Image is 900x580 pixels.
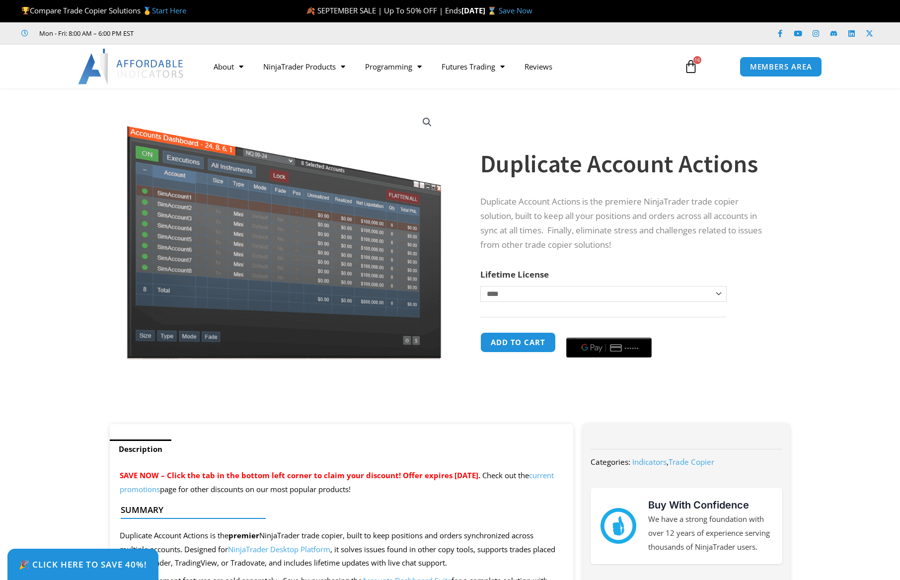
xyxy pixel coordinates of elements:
img: Screenshot 2024-08-26 15414455555 [124,106,444,360]
span: Mon - Fri: 8:00 AM – 6:00 PM EST [37,27,134,39]
a: Programming [355,55,432,78]
label: Lifetime License [480,269,549,280]
h3: Buy With Confidence [648,498,772,512]
p: Check out the page for other discounts on our most popular products! [120,469,563,497]
h4: Summary [121,505,554,515]
a: Clear options [480,307,496,314]
p: We have a strong foundation with over 12 years of experience serving thousands of NinjaTrader users. [648,512,772,554]
span: Categories: [591,457,630,467]
h1: Duplicate Account Actions [480,146,770,181]
span: Compare Trade Copier Solutions 🥇 [21,5,186,15]
strong: premier [228,530,259,540]
button: Add to cart [480,332,556,353]
strong: [DATE] ⌛ [461,5,499,15]
p: Duplicate Account Actions is the premiere NinjaTrader trade copier solution, built to keep all yo... [480,195,770,252]
nav: Menu [204,55,673,78]
span: Duplicate Account Actions is the NinjaTrader trade copier, built to keep positions and orders syn... [120,530,555,568]
a: MEMBERS AREA [740,57,823,77]
a: NinjaTrader Products [253,55,355,78]
span: 🎉 Click Here to save 40%! [19,560,147,569]
span: 🍂 SEPTEMBER SALE | Up To 50% OFF | Ends [306,5,461,15]
a: Futures Trading [432,55,515,78]
span: MEMBERS AREA [750,63,812,71]
a: Save Now [499,5,532,15]
text: •••••• [625,345,640,352]
a: About [204,55,253,78]
a: 🎉 Click Here to save 40%! [7,549,158,580]
a: NinjaTrader Desktop Platform [228,544,330,554]
a: Reviews [515,55,562,78]
iframe: Secure payment input frame [564,331,654,332]
a: Trade Copier [669,457,714,467]
span: 16 [693,56,701,64]
a: Start Here [152,5,186,15]
img: LogoAI | Affordable Indicators – NinjaTrader [78,49,185,84]
span: SAVE NOW – Click the tab in the bottom left corner to claim your discount! Offer expires [DATE]. [120,470,480,480]
a: View full-screen image gallery [418,113,436,131]
img: 🏆 [22,7,29,14]
span: , [632,457,714,467]
a: Description [110,439,171,459]
iframe: Customer reviews powered by Trustpilot [148,28,297,38]
a: Indicators [632,457,667,467]
a: 16 [669,52,713,81]
img: mark thumbs good 43913 | Affordable Indicators – NinjaTrader [600,508,636,544]
button: Buy with GPay [566,338,652,358]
